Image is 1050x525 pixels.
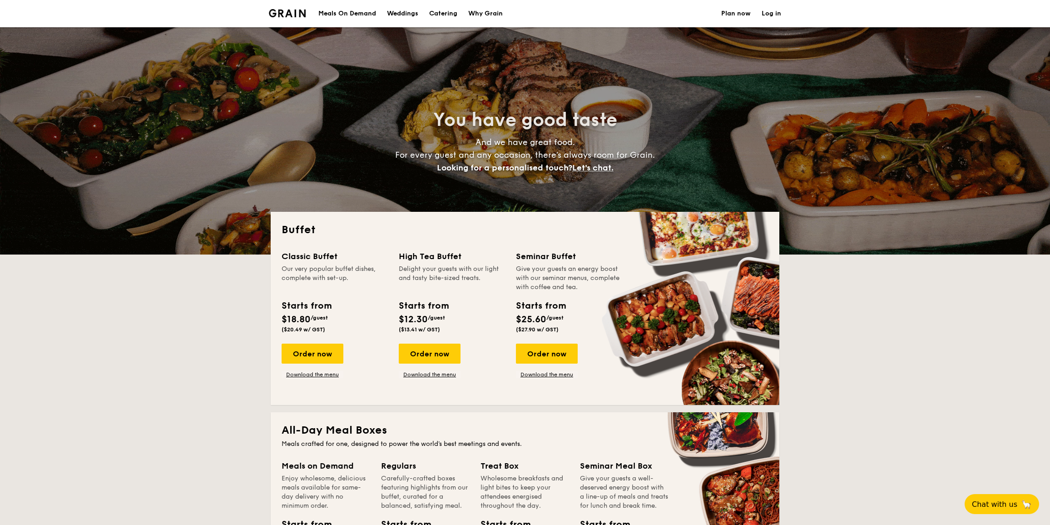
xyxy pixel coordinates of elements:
[480,474,569,510] div: Wholesome breakfasts and light bites to keep your attendees energised throughout the day.
[399,299,448,313] div: Starts from
[282,423,768,438] h2: All-Day Meal Boxes
[282,314,311,325] span: $18.80
[399,326,440,333] span: ($13.41 w/ GST)
[516,344,578,364] div: Order now
[381,460,470,472] div: Regulars
[546,315,564,321] span: /guest
[282,299,331,313] div: Starts from
[282,223,768,237] h2: Buffet
[516,250,622,263] div: Seminar Buffet
[282,371,343,378] a: Download the menu
[399,371,461,378] a: Download the menu
[516,314,546,325] span: $25.60
[965,494,1039,514] button: Chat with us🦙
[480,460,569,472] div: Treat Box
[399,314,428,325] span: $12.30
[572,163,614,173] span: Let's chat.
[516,299,565,313] div: Starts from
[516,371,578,378] a: Download the menu
[282,250,388,263] div: Classic Buffet
[282,326,325,333] span: ($20.49 w/ GST)
[381,474,470,510] div: Carefully-crafted boxes featuring highlights from our buffet, curated for a balanced, satisfying ...
[399,344,461,364] div: Order now
[399,250,505,263] div: High Tea Buffet
[282,440,768,449] div: Meals crafted for one, designed to power the world's best meetings and events.
[428,315,445,321] span: /guest
[399,265,505,292] div: Delight your guests with our light and tasty bite-sized treats.
[972,500,1017,509] span: Chat with us
[282,344,343,364] div: Order now
[269,9,306,17] img: Grain
[282,460,370,472] div: Meals on Demand
[580,474,669,510] div: Give your guests a well-deserved energy boost with a line-up of meals and treats for lunch and br...
[282,265,388,292] div: Our very popular buffet dishes, complete with set-up.
[269,9,306,17] a: Logotype
[311,315,328,321] span: /guest
[516,326,559,333] span: ($27.90 w/ GST)
[282,474,370,510] div: Enjoy wholesome, delicious meals available for same-day delivery with no minimum order.
[580,460,669,472] div: Seminar Meal Box
[516,265,622,292] div: Give your guests an energy boost with our seminar menus, complete with coffee and tea.
[1021,499,1032,510] span: 🦙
